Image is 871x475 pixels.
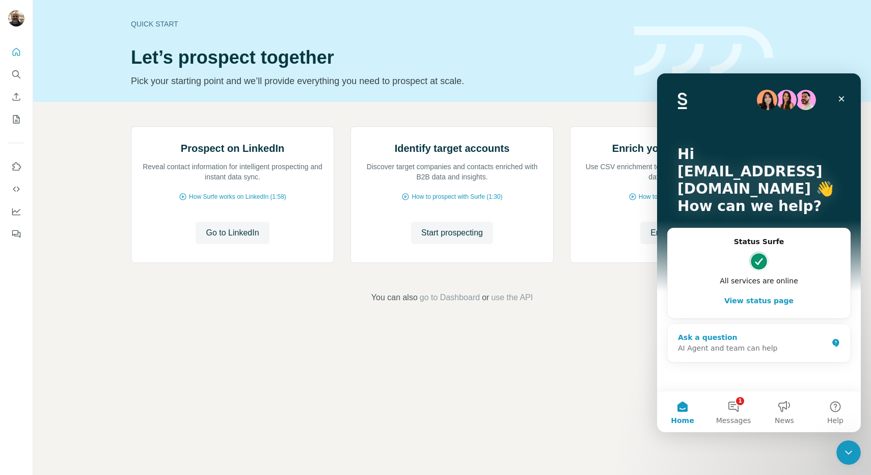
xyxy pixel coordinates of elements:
[634,27,773,76] img: banner
[196,222,269,244] button: Go to LinkedIn
[657,73,861,432] iframe: Intercom live chat
[8,10,24,27] img: Avatar
[411,222,493,244] button: Start prospecting
[206,227,259,239] span: Go to LinkedIn
[181,141,284,155] h2: Prospect on LinkedIn
[131,74,622,88] p: Pick your starting point and we’ll provide everything you need to prospect at scale.
[8,157,24,176] button: Use Surfe on LinkedIn
[640,222,703,244] button: Enrich CSV
[361,162,543,182] p: Discover target companies and contacts enriched with B2B data and insights.
[581,162,763,182] p: Use CSV enrichment to confirm you are using the best data available.
[836,440,861,465] iframe: Intercom live chat
[8,180,24,198] button: Use Surfe API
[8,110,24,128] button: My lists
[8,88,24,106] button: Enrich CSV
[371,292,418,304] span: You can also
[142,162,323,182] p: Reveal contact information for intelligent prospecting and instant data sync.
[131,19,622,29] div: Quick start
[395,141,510,155] h2: Identify target accounts
[421,227,483,239] span: Start prospecting
[189,192,286,201] span: How Surfe works on LinkedIn (1:58)
[612,141,731,155] h2: Enrich your contact lists
[491,292,533,304] button: use the API
[650,227,693,239] span: Enrich CSV
[8,225,24,243] button: Feedback
[131,47,622,68] h1: Let’s prospect together
[8,43,24,61] button: Quick start
[639,192,715,201] span: How to upload a CSV (2:59)
[482,292,489,304] span: or
[420,292,480,304] button: go to Dashboard
[8,65,24,84] button: Search
[412,192,502,201] span: How to prospect with Surfe (1:30)
[8,202,24,221] button: Dashboard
